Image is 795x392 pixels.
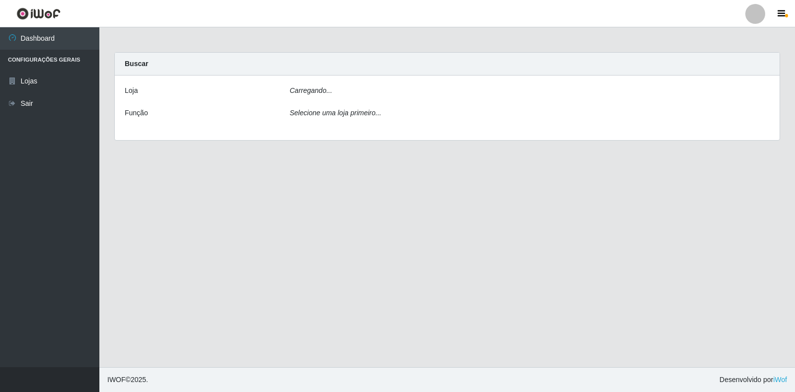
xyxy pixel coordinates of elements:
[107,375,148,385] span: © 2025 .
[107,376,126,384] span: IWOF
[125,108,148,118] label: Função
[290,86,332,94] i: Carregando...
[290,109,381,117] i: Selecione uma loja primeiro...
[16,7,61,20] img: CoreUI Logo
[719,375,787,385] span: Desenvolvido por
[773,376,787,384] a: iWof
[125,85,138,96] label: Loja
[125,60,148,68] strong: Buscar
